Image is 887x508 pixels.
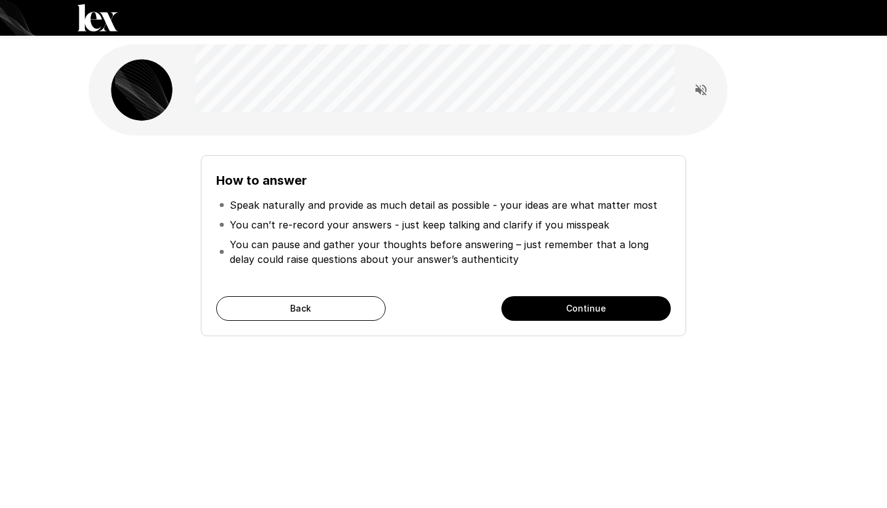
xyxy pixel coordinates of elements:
button: Read questions aloud [689,78,713,102]
img: lex_avatar2.png [111,59,172,121]
button: Back [216,296,386,321]
p: Speak naturally and provide as much detail as possible - your ideas are what matter most [230,198,657,212]
p: You can pause and gather your thoughts before answering – just remember that a long delay could r... [230,237,668,267]
p: You can’t re-record your answers - just keep talking and clarify if you misspeak [230,217,609,232]
b: How to answer [216,173,307,188]
button: Continue [501,296,671,321]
